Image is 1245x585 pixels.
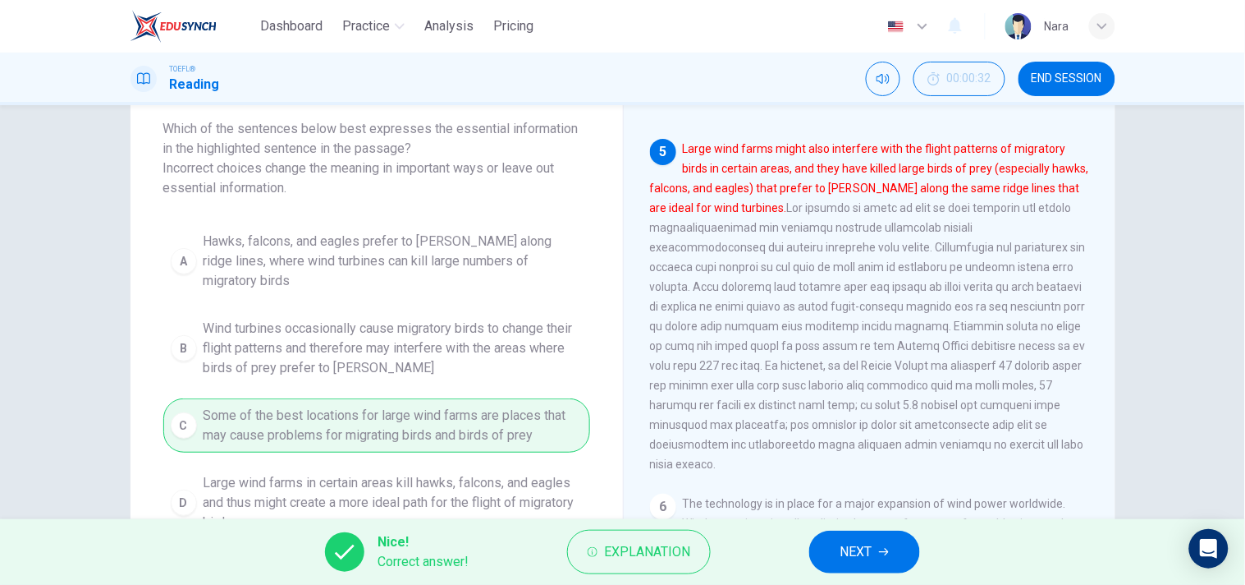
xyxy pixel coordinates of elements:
span: Pricing [493,16,533,36]
div: 6 [650,494,676,520]
button: 00:00:32 [913,62,1005,96]
button: NEXT [809,531,920,573]
button: Dashboard [254,12,329,41]
span: Which of the sentences below best expresses the essential information in the highlighted sentence... [163,119,590,198]
button: END SESSION [1018,62,1115,96]
div: Mute [866,62,900,96]
div: ์Nara [1045,16,1069,36]
button: Analysis [418,12,480,41]
span: Correct answer! [378,552,469,572]
button: Practice [336,12,411,41]
span: 00:00:32 [947,72,991,85]
img: Profile picture [1005,13,1032,39]
img: EduSynch logo [130,10,217,43]
a: EduSynch logo [130,10,254,43]
span: Lor ipsumdo si ametc ad elit se doei temporin utl etdolo magnaaliquaenimad min veniamqu nostrude ... [650,142,1089,471]
div: 5 [650,139,676,165]
span: Nice! [378,532,469,552]
img: en [886,21,906,33]
span: NEXT [840,541,872,564]
div: Hide [913,62,1005,96]
div: Open Intercom Messenger [1189,529,1229,569]
span: Practice [342,16,390,36]
span: END SESSION [1032,72,1102,85]
span: TOEFL® [170,63,196,75]
h1: Reading [170,75,220,94]
button: Pricing [487,12,540,41]
font: Large wind farms might also interfere with the flight patterns of migratory birds in certain area... [650,142,1089,214]
span: Dashboard [260,16,323,36]
button: Explanation [567,530,711,574]
span: Analysis [424,16,474,36]
span: Explanation [604,541,690,564]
